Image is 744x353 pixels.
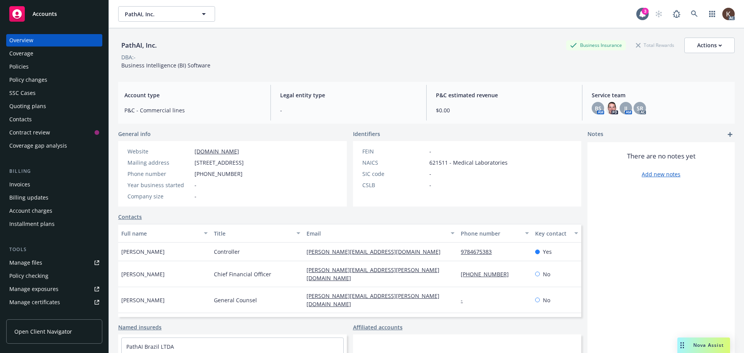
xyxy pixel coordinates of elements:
[6,87,102,99] a: SSC Cases
[121,270,165,278] span: [PERSON_NAME]
[9,257,42,269] div: Manage files
[9,205,52,217] div: Account charges
[6,34,102,46] a: Overview
[353,130,380,138] span: Identifiers
[6,257,102,269] a: Manage files
[121,229,199,238] div: Full name
[195,158,244,167] span: [STREET_ADDRESS]
[118,224,211,243] button: Full name
[124,91,261,99] span: Account type
[124,106,261,114] span: P&C - Commercial lines
[118,40,160,50] div: PathAI, Inc.
[532,224,581,243] button: Key contact
[6,218,102,230] a: Installment plans
[429,158,508,167] span: 621511 - Medical Laboratories
[127,170,191,178] div: Phone number
[307,229,446,238] div: Email
[280,106,417,114] span: -
[6,3,102,25] a: Accounts
[632,40,678,50] div: Total Rewards
[627,152,696,161] span: There are no notes yet
[429,181,431,189] span: -
[429,147,431,155] span: -
[461,229,520,238] div: Phone number
[637,104,643,112] span: SR
[362,181,426,189] div: CSLB
[6,309,102,322] a: Manage claims
[6,100,102,112] a: Quoting plans
[353,323,403,331] a: Affiliated accounts
[9,296,60,308] div: Manage certificates
[33,11,57,17] span: Accounts
[280,91,417,99] span: Legal entity type
[684,38,735,53] button: Actions
[9,60,29,73] div: Policies
[606,102,618,114] img: photo
[9,47,33,60] div: Coverage
[6,167,102,175] div: Billing
[195,192,196,200] span: -
[704,6,720,22] a: Switch app
[677,338,687,353] div: Drag to move
[458,224,532,243] button: Phone number
[362,158,426,167] div: NAICS
[14,327,72,336] span: Open Client Navigator
[543,296,550,304] span: No
[118,130,151,138] span: General info
[214,229,292,238] div: Title
[587,130,603,139] span: Notes
[362,147,426,155] div: FEIN
[642,170,680,178] a: Add new notes
[725,130,735,139] a: add
[118,213,142,221] a: Contacts
[543,270,550,278] span: No
[6,283,102,295] a: Manage exposures
[436,106,573,114] span: $0.00
[118,323,162,331] a: Named insureds
[9,113,32,126] div: Contacts
[6,178,102,191] a: Invoices
[9,34,33,46] div: Overview
[461,248,498,255] a: 9784675383
[461,270,515,278] a: [PHONE_NUMBER]
[6,191,102,204] a: Billing updates
[362,170,426,178] div: SIC code
[9,283,59,295] div: Manage exposures
[6,139,102,152] a: Coverage gap analysis
[624,104,627,112] span: JJ
[6,296,102,308] a: Manage certificates
[121,296,165,304] span: [PERSON_NAME]
[6,205,102,217] a: Account charges
[436,91,573,99] span: P&C estimated revenue
[127,147,191,155] div: Website
[429,170,431,178] span: -
[9,309,48,322] div: Manage claims
[118,6,215,22] button: PathAI, Inc.
[6,74,102,86] a: Policy changes
[6,60,102,73] a: Policies
[9,74,47,86] div: Policy changes
[303,224,458,243] button: Email
[211,224,303,243] button: Title
[127,192,191,200] div: Company size
[669,6,684,22] a: Report a Bug
[195,148,239,155] a: [DOMAIN_NAME]
[687,6,702,22] a: Search
[693,342,724,348] span: Nova Assist
[6,113,102,126] a: Contacts
[6,270,102,282] a: Policy checking
[9,139,67,152] div: Coverage gap analysis
[677,338,730,353] button: Nova Assist
[566,40,626,50] div: Business Insurance
[126,343,174,350] a: PathAI Brazil LTDA
[651,6,666,22] a: Start snowing
[214,296,257,304] span: General Counsel
[6,246,102,253] div: Tools
[121,53,136,61] div: DBA: -
[6,126,102,139] a: Contract review
[127,181,191,189] div: Year business started
[121,62,210,69] span: Business Intelligence (BI) Software
[9,270,48,282] div: Policy checking
[307,266,439,282] a: [PERSON_NAME][EMAIL_ADDRESS][PERSON_NAME][DOMAIN_NAME]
